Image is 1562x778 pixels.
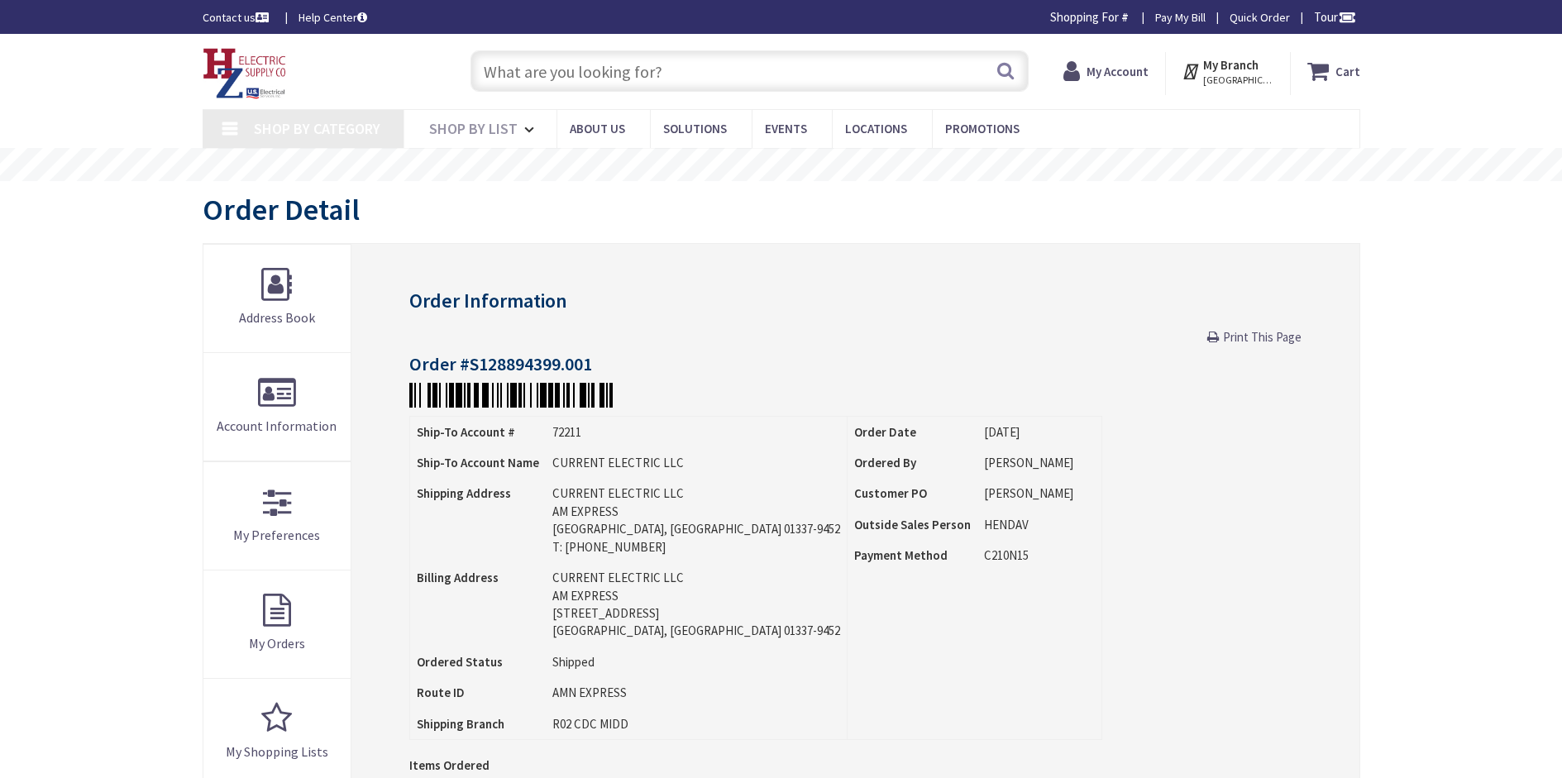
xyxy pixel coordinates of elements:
span: Solutions [663,121,727,136]
span: My Shopping Lists [226,743,328,760]
span: About Us [570,121,625,136]
input: What are you looking for? [471,50,1029,92]
td: Shipped [546,647,847,677]
span: My Preferences [233,527,320,543]
strong: Cart [1335,56,1360,86]
img: OM3+2YRiVH5UflR+08gAVm+ok6J4jxQAAAABJRU5ErkJggg== [409,383,613,408]
strong: Shipping Address [417,485,511,501]
div: CURRENT ELECTRIC LLC AM EXPRESS [STREET_ADDRESS] [GEOGRAPHIC_DATA], [GEOGRAPHIC_DATA] 01337-9452 [552,569,840,640]
span: Tour [1314,9,1356,25]
a: Cart [1307,56,1360,86]
a: Contact us [203,9,272,26]
strong: Ordered Status [417,654,503,670]
strong: Order Date [854,424,916,440]
a: Help Center [299,9,367,26]
strong: Route ID [417,685,465,700]
a: Account Information [203,353,351,461]
a: My Preferences [203,462,351,570]
a: Pay My Bill [1155,9,1206,26]
strong: Customer PO [854,485,927,501]
a: My Orders [203,570,351,678]
strong: My Branch [1203,57,1259,73]
strong: Outside Sales Person [854,517,971,532]
li: C210N15 [984,547,1095,564]
div: CURRENT ELECTRIC LLC AM EXPRESS [GEOGRAPHIC_DATA], [GEOGRAPHIC_DATA] 01337-9452 T: [PHONE_NUMBER] [552,484,840,556]
rs-layer: Free Same Day Pickup at 8 Locations [636,156,929,174]
a: My Account [1063,56,1149,86]
td: CURRENT ELECTRIC LLC [546,447,847,478]
strong: Shipping Branch [417,716,504,732]
span: Account Information [217,418,337,434]
span: Shop By List [429,119,518,138]
td: [PERSON_NAME] [977,478,1101,508]
strong: Ordered By [854,455,916,470]
div: My Branch [GEOGRAPHIC_DATA], [GEOGRAPHIC_DATA] [1182,56,1273,86]
td: 72211 [546,417,847,447]
span: Promotions [945,121,1020,136]
a: Quick Order [1230,9,1290,26]
span: Address Book [239,309,315,326]
span: My Orders [249,635,305,652]
td: [DATE] [977,417,1101,447]
strong: Billing Address [417,570,499,585]
strong: Items Ordered [409,757,490,773]
td: HENDAV [977,509,1101,540]
h4: Order #S128894399.001 [409,354,1301,374]
td: R02 CDC MIDD [546,709,847,739]
a: Address Book [203,245,351,352]
strong: # [1121,9,1129,25]
strong: Ship-To Account Name [417,455,539,470]
span: Shopping For [1050,9,1119,25]
h3: Order Information [409,290,1301,312]
span: Print This Page [1223,329,1302,345]
span: Events [765,121,807,136]
span: Shop By Category [254,119,380,138]
strong: My Account [1087,64,1149,79]
a: Print This Page [1207,328,1302,346]
strong: Payment Method [854,547,948,563]
td: [PERSON_NAME] [977,447,1101,478]
td: AMN EXPRESS [546,677,847,708]
span: [GEOGRAPHIC_DATA], [GEOGRAPHIC_DATA] [1203,74,1273,87]
span: Locations [845,121,907,136]
h1: Order Detail [203,193,360,227]
img: HZ Electric Supply [203,48,287,99]
strong: Ship-To Account # [417,424,515,440]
